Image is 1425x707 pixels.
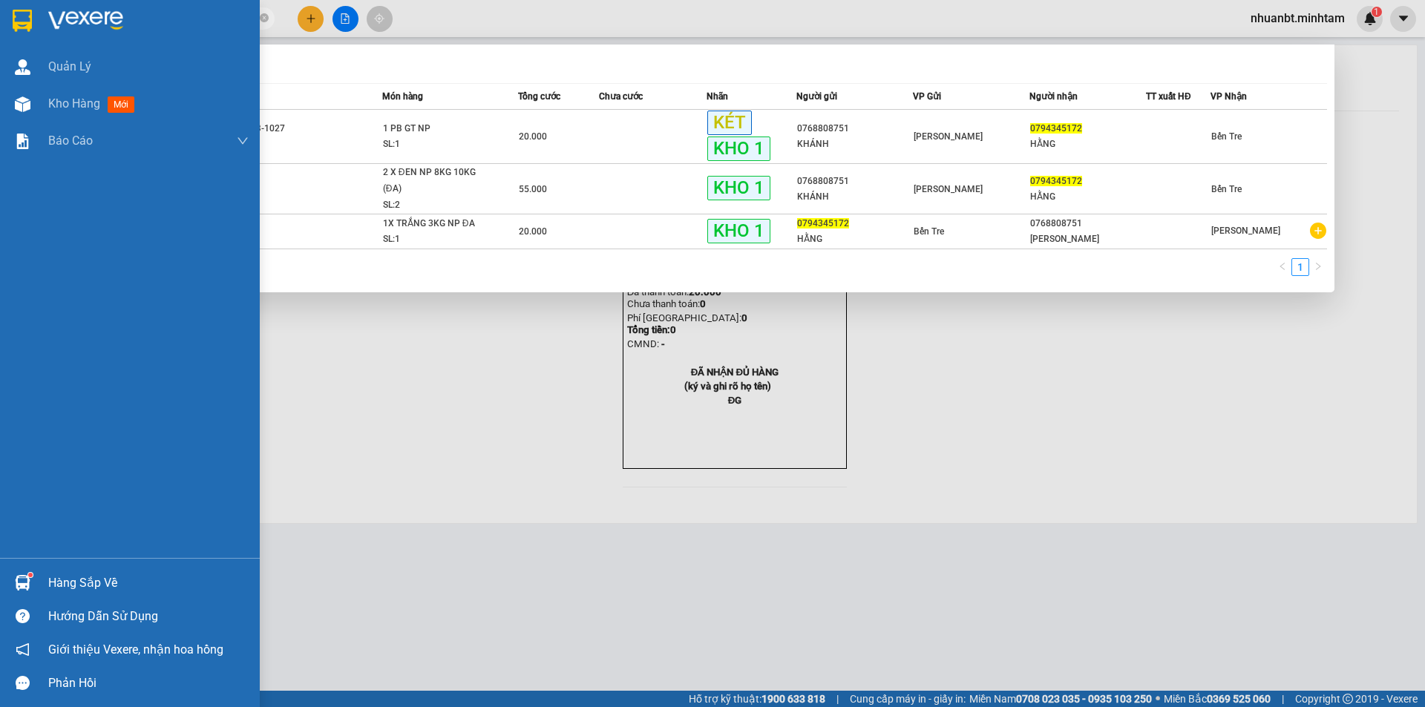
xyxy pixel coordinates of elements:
[1310,223,1326,239] span: plus-circle
[1030,189,1145,205] div: HẰNG
[16,676,30,690] span: message
[1030,176,1082,186] span: 0794345172
[108,96,134,113] span: mới
[797,137,912,152] div: KHÁNH
[914,131,983,142] span: [PERSON_NAME]
[1029,91,1078,102] span: Người nhận
[1211,131,1242,142] span: Bến Tre
[383,121,494,137] div: 1 PB GT NP
[48,572,249,594] div: Hàng sắp về
[1030,216,1145,231] div: 0768808751
[1211,184,1242,194] span: Bến Tre
[797,174,912,189] div: 0768808751
[797,231,912,247] div: HẰNG
[1030,231,1145,247] div: [PERSON_NAME]
[519,226,547,237] span: 20.000
[260,13,269,22] span: close-circle
[48,672,249,694] div: Phản hồi
[48,131,93,150] span: Báo cáo
[519,184,547,194] span: 55.000
[1211,226,1280,236] span: [PERSON_NAME]
[1211,91,1247,102] span: VP Nhận
[13,10,32,32] img: logo-vxr
[1309,258,1327,276] button: right
[383,137,494,153] div: SL: 1
[260,12,269,26] span: close-circle
[1309,258,1327,276] li: Next Page
[15,134,30,149] img: solution-icon
[48,57,91,76] span: Quản Lý
[15,96,30,112] img: warehouse-icon
[16,609,30,623] span: question-circle
[383,231,494,248] div: SL: 1
[1030,137,1145,152] div: HẰNG
[796,91,837,102] span: Người gửi
[48,96,100,111] span: Kho hàng
[599,91,643,102] span: Chưa cước
[914,226,944,237] span: Bến Tre
[707,91,728,102] span: Nhãn
[1274,258,1291,276] button: left
[797,218,849,228] span: 0794345172
[382,91,423,102] span: Món hàng
[1292,259,1308,275] a: 1
[707,111,752,135] span: KÉT
[383,197,494,214] div: SL: 2
[383,165,494,197] div: 2 X ĐEN NP 8KG 10KG (ĐA)
[16,642,30,657] span: notification
[48,605,249,628] div: Hướng dẫn sử dụng
[1278,262,1287,271] span: left
[1314,262,1323,271] span: right
[1030,123,1082,134] span: 0794345172
[28,573,33,577] sup: 1
[707,137,770,161] span: KHO 1
[707,219,770,243] span: KHO 1
[1146,91,1191,102] span: TT xuất HĐ
[383,216,494,232] div: 1X TRẮNG 3KG NP ĐA
[237,135,249,147] span: down
[797,189,912,205] div: KHÁNH
[797,121,912,137] div: 0768808751
[15,575,30,591] img: warehouse-icon
[1274,258,1291,276] li: Previous Page
[15,59,30,75] img: warehouse-icon
[519,131,547,142] span: 20.000
[914,184,983,194] span: [PERSON_NAME]
[707,176,770,200] span: KHO 1
[518,91,560,102] span: Tổng cước
[48,640,223,659] span: Giới thiệu Vexere, nhận hoa hồng
[1291,258,1309,276] li: 1
[913,91,941,102] span: VP Gửi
